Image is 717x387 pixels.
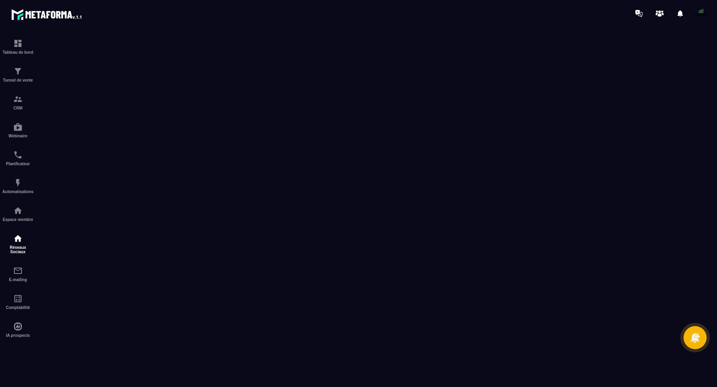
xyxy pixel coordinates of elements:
img: formation [13,66,23,76]
p: Planificateur [2,162,34,166]
p: Espace membre [2,217,34,222]
a: automationsautomationsAutomatisations [2,172,34,200]
p: CRM [2,106,34,110]
p: Comptabilité [2,305,34,310]
p: IA prospects [2,333,34,338]
a: formationformationTableau de bord [2,33,34,61]
img: scheduler [13,150,23,160]
p: Tunnel de vente [2,78,34,82]
a: emailemailE-mailing [2,260,34,288]
img: automations [13,122,23,132]
img: social-network [13,234,23,243]
p: Réseaux Sociaux [2,245,34,254]
a: schedulerschedulerPlanificateur [2,144,34,172]
p: Webinaire [2,134,34,138]
a: automationsautomationsWebinaire [2,116,34,144]
img: email [13,266,23,276]
a: accountantaccountantComptabilité [2,288,34,316]
a: formationformationCRM [2,88,34,116]
p: E-mailing [2,278,34,282]
img: formation [13,39,23,48]
p: Tableau de bord [2,50,34,55]
img: accountant [13,294,23,303]
img: automations [13,206,23,215]
a: automationsautomationsEspace membre [2,200,34,228]
a: social-networksocial-networkRéseaux Sociaux [2,228,34,260]
img: automations [13,322,23,331]
img: automations [13,178,23,188]
p: Automatisations [2,190,34,194]
img: formation [13,94,23,104]
a: formationformationTunnel de vente [2,61,34,88]
img: logo [11,7,83,21]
